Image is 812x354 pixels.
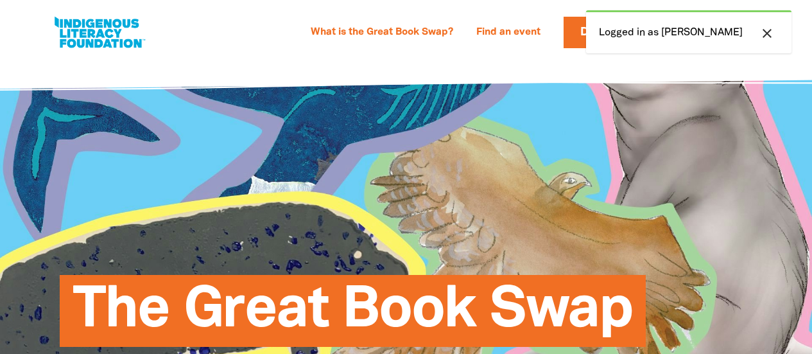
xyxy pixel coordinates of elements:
[469,22,548,43] a: Find an event
[73,285,633,347] span: The Great Book Swap
[756,25,779,42] button: close
[586,10,791,53] div: Logged in as [PERSON_NAME]
[303,22,461,43] a: What is the Great Book Swap?
[564,17,644,48] a: Donate
[759,26,775,41] i: close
